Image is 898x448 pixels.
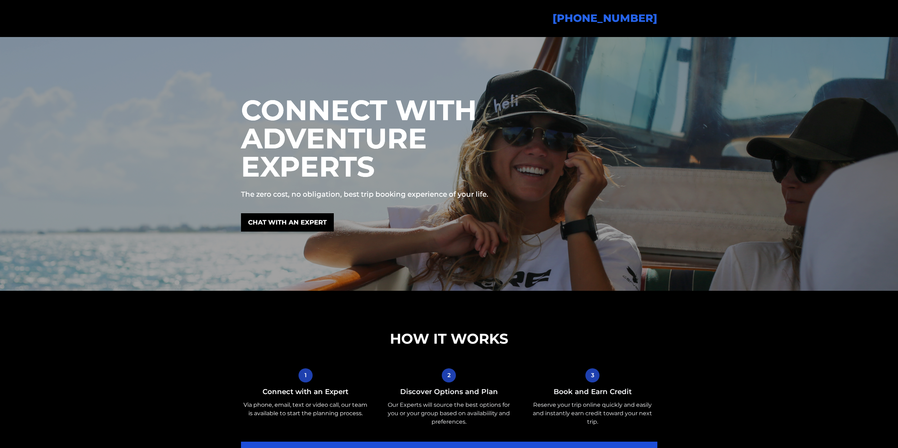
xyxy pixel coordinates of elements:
button: 1 [299,368,313,382]
button: 3 [585,368,599,382]
h5: Book and Earn Credit [528,387,657,397]
h2: HOW IT WORKS [241,330,657,347]
p: Our Experts will source the best options for you or your group based on availabiility and prefere... [384,401,514,426]
a: [PHONE_NUMBER] [553,12,657,25]
a: CHAT WITH AN EXPERT [241,213,334,232]
p: Reserve your trip online quickly and easily and instantly earn credit toward your next trip. [528,401,657,426]
h5: Connect with an Expert [241,387,370,397]
button: 2 [442,368,456,382]
p: The zero cost, no obligation, best trip booking experience of your life. [241,189,550,199]
h1: CONNECT WITH ADVENTURE EXPERTS [241,96,550,181]
h5: Discover Options and Plan [384,387,514,397]
p: Via phone, email, text or video call, our team is available to start the planning process. [241,401,370,418]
